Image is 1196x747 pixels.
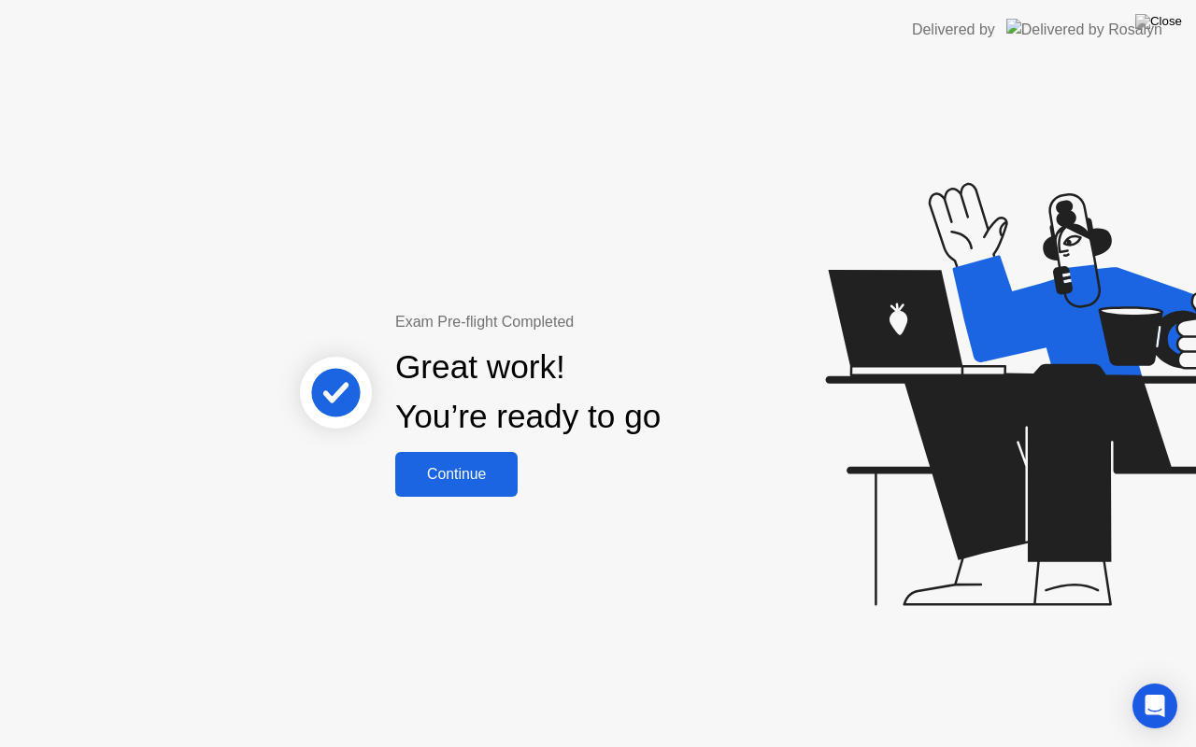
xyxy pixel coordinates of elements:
div: Open Intercom Messenger [1132,684,1177,728]
div: Exam Pre-flight Completed [395,311,781,333]
div: Great work! You’re ready to go [395,343,661,442]
img: Close [1135,14,1182,29]
div: Continue [401,466,512,483]
div: Delivered by [912,19,995,41]
img: Delivered by Rosalyn [1006,19,1162,40]
button: Continue [395,452,518,497]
